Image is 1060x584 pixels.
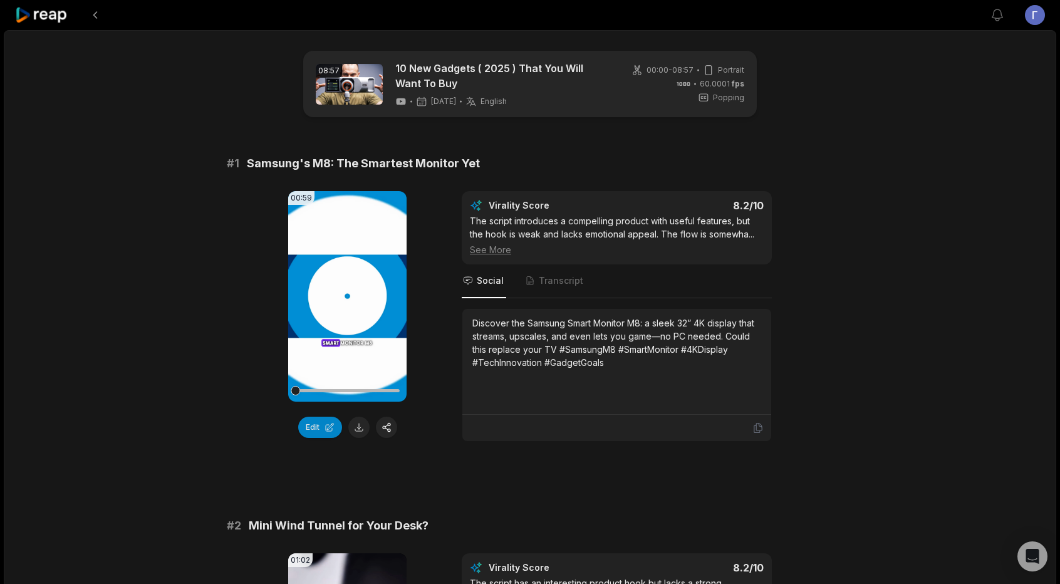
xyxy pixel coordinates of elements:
[630,561,764,574] div: 8.2 /10
[489,199,623,212] div: Virality Score
[630,199,764,212] div: 8.2 /10
[395,61,611,91] a: 10 New Gadgets ( 2025 ) That You Will Want To Buy
[539,274,583,287] span: Transcript
[713,92,744,103] span: Popping
[477,274,504,287] span: Social
[298,417,342,438] button: Edit
[481,96,507,107] span: English
[700,78,744,90] span: 60.0001
[288,191,407,402] video: Your browser does not support mp4 format.
[470,243,764,256] div: See More
[431,96,456,107] span: [DATE]
[732,79,744,88] span: fps
[462,264,772,298] nav: Tabs
[718,65,744,76] span: Portrait
[1017,541,1047,571] div: Open Intercom Messenger
[227,155,239,172] span: # 1
[489,561,623,574] div: Virality Score
[472,316,761,369] div: Discover the Samsung Smart Monitor M8: a sleek 32” 4K display that streams, upscales, and even le...
[249,517,429,534] span: Mini Wind Tunnel for Your Desk?
[470,214,764,256] div: The script introduces a compelling product with useful features, but the hook is weak and lacks e...
[647,65,694,76] span: 00:00 - 08:57
[227,517,241,534] span: # 2
[247,155,480,172] span: Samsung's M8: The Smartest Monitor Yet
